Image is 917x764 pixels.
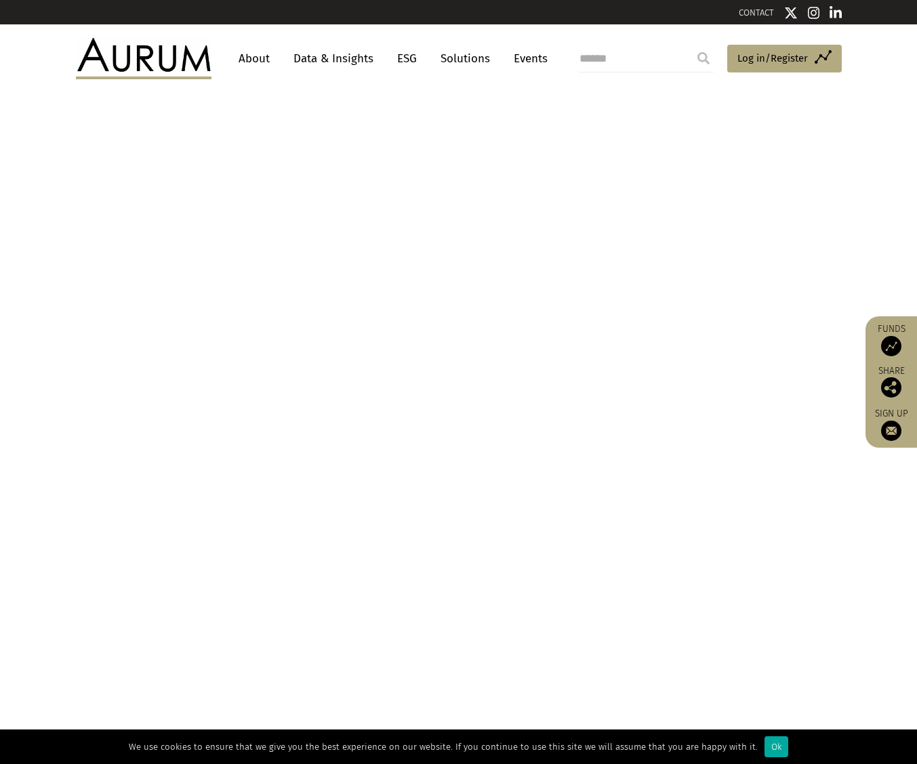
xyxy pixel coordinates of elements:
[390,46,424,71] a: ESG
[765,736,788,757] div: Ok
[830,6,842,20] img: Linkedin icon
[872,366,910,398] div: Share
[881,421,901,441] img: Sign up to our newsletter
[872,323,910,356] a: Funds
[881,377,901,398] img: Share this post
[737,50,808,66] span: Log in/Register
[287,46,380,71] a: Data & Insights
[727,45,842,73] a: Log in/Register
[881,336,901,356] img: Access Funds
[872,408,910,441] a: Sign up
[434,46,497,71] a: Solutions
[808,6,820,20] img: Instagram icon
[507,46,548,71] a: Events
[784,6,798,20] img: Twitter icon
[232,46,277,71] a: About
[76,38,211,79] img: Aurum
[739,7,774,18] a: CONTACT
[690,45,717,72] input: Submit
